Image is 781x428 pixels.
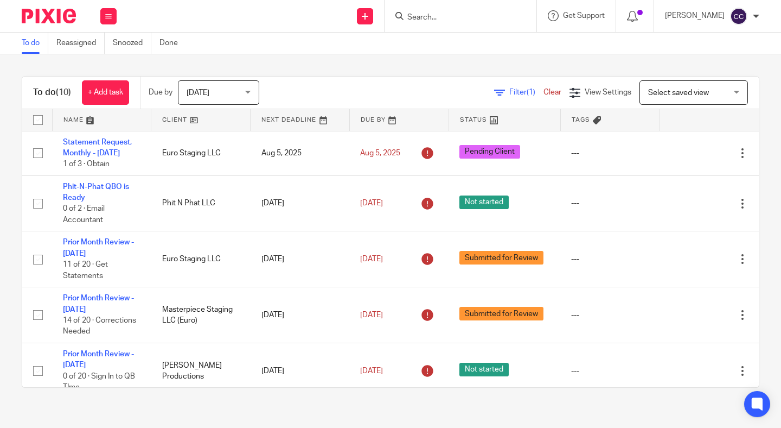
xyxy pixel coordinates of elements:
span: [DATE] [360,311,383,319]
span: Not started [459,196,509,209]
a: Prior Month Review - [DATE] [63,238,134,257]
div: --- [571,310,649,320]
a: To do [22,33,48,54]
td: [DATE] [251,175,350,231]
span: Tags [572,117,590,123]
div: --- [571,366,649,376]
input: Search [406,13,504,23]
span: [DATE] [187,89,209,97]
div: --- [571,198,649,209]
span: Not started [459,363,509,376]
div: --- [571,148,649,159]
td: Euro Staging LLC [151,231,251,287]
a: Reassigned [56,33,105,54]
td: Euro Staging LLC [151,131,251,175]
span: (10) [56,88,71,97]
span: 11 of 20 · Get Statements [63,261,108,280]
span: 0 of 20 · Sign In to QB TIme [63,373,135,392]
td: [DATE] [251,343,350,399]
a: + Add task [82,80,129,105]
td: Masterpiece Staging LLC (Euro) [151,287,251,343]
a: Done [159,33,186,54]
span: Get Support [563,12,605,20]
span: Pending Client [459,145,520,159]
span: 14 of 20 · Corrections Needed [63,317,136,336]
a: Clear [543,89,561,96]
td: [DATE] [251,287,350,343]
p: [PERSON_NAME] [665,10,725,21]
span: [DATE] [360,199,383,207]
td: Aug 5, 2025 [251,131,350,175]
img: svg%3E [730,8,747,25]
td: Phit N Phat LLC [151,175,251,231]
span: Submitted for Review [459,307,543,320]
h1: To do [33,87,71,98]
span: 0 of 2 · Email Accountant [63,205,105,224]
span: [DATE] [360,367,383,375]
span: 1 of 3 · Obtain [63,160,110,168]
td: [DATE] [251,231,350,287]
span: Filter [509,89,543,96]
img: Pixie [22,9,76,23]
a: Statement Request, Monthly - [DATE] [63,139,132,157]
span: View Settings [585,89,631,96]
span: [DATE] [360,255,383,263]
span: Submitted for Review [459,251,543,265]
a: Snoozed [113,33,151,54]
span: Aug 5, 2025 [360,149,400,157]
span: Select saved view [648,89,709,97]
span: (1) [527,89,535,96]
a: Phit-N-Phat QBO is Ready [63,183,129,202]
div: --- [571,254,649,265]
a: Prior Month Review - [DATE] [63,294,134,313]
td: [PERSON_NAME] Productions [151,343,251,399]
a: Prior Month Review - [DATE] [63,350,134,369]
p: Due by [149,87,172,98]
